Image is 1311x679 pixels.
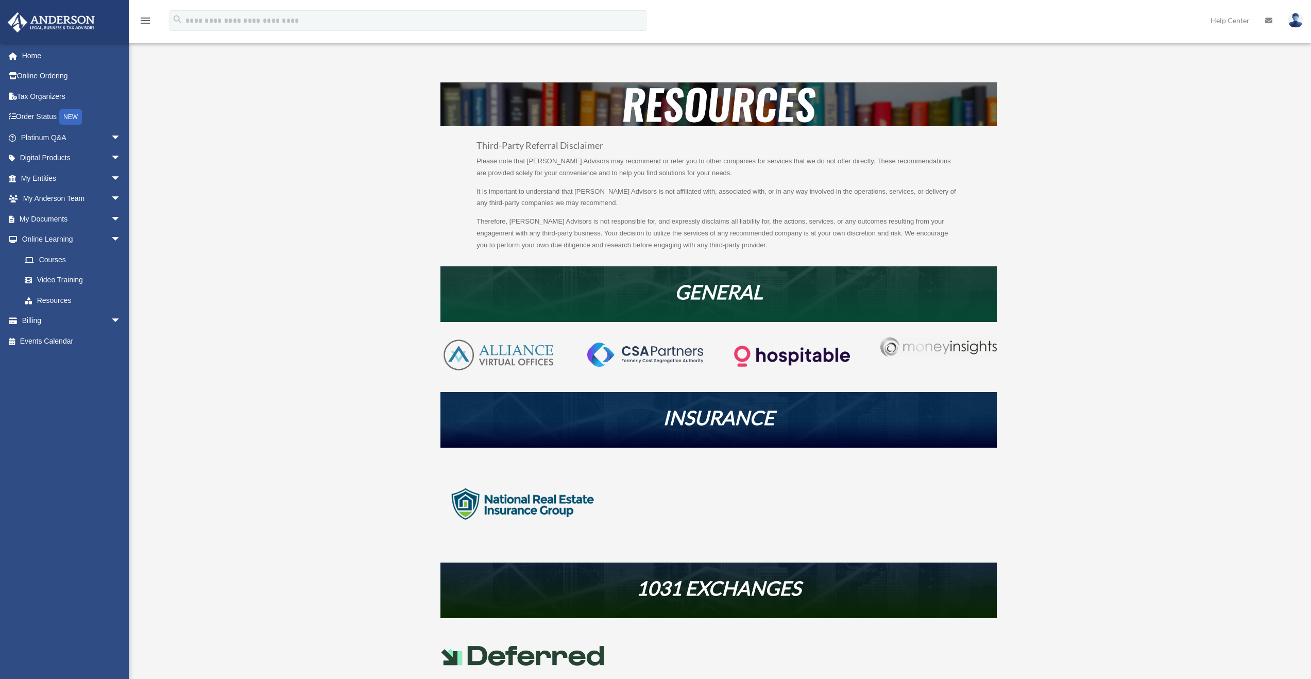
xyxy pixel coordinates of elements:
img: logo-nreig [440,463,605,546]
a: My Anderson Teamarrow_drop_down [7,189,137,209]
div: NEW [59,109,82,125]
i: search [172,14,183,25]
a: My Documentsarrow_drop_down [7,209,137,229]
span: arrow_drop_down [111,148,131,169]
span: arrow_drop_down [111,229,131,250]
a: Digital Productsarrow_drop_down [7,148,137,168]
img: Anderson Advisors Platinum Portal [5,12,98,32]
span: arrow_drop_down [111,189,131,210]
img: Deferred [440,646,605,666]
a: Events Calendar [7,331,137,351]
a: Billingarrow_drop_down [7,311,137,331]
img: resources-header [440,82,997,126]
a: Online Ordering [7,66,137,87]
a: Home [7,45,137,66]
a: Tax Organizers [7,86,137,107]
a: Courses [14,249,137,270]
span: arrow_drop_down [111,168,131,189]
span: arrow_drop_down [111,127,131,148]
a: Platinum Q&Aarrow_drop_down [7,127,137,148]
p: Please note that [PERSON_NAME] Advisors may recommend or refer you to other companies for service... [476,156,961,186]
span: arrow_drop_down [111,209,131,230]
p: It is important to understand that [PERSON_NAME] Advisors is not affiliated with, associated with... [476,186,961,216]
a: My Entitiesarrow_drop_down [7,168,137,189]
h3: Third-Party Referral Disclaimer [476,141,961,156]
img: Money-Insights-Logo-Silver NEW [880,337,996,357]
a: Order StatusNEW [7,107,137,128]
a: Online Learningarrow_drop_down [7,229,137,250]
img: User Pic [1288,13,1303,28]
img: AVO-logo-1-color [440,337,556,372]
i: menu [139,14,151,27]
span: arrow_drop_down [111,311,131,332]
em: INSURANCE [663,405,774,429]
img: CSA-partners-Formerly-Cost-Segregation-Authority [587,343,703,366]
p: Therefore, [PERSON_NAME] Advisors is not responsible for, and expressly disclaims all liability f... [476,216,961,251]
img: Logo-transparent-dark [734,337,850,375]
a: Resources [14,290,131,311]
em: GENERAL [675,280,763,303]
a: Deferred [440,658,605,672]
em: 1031 EXCHANGES [636,576,801,600]
a: Video Training [14,270,137,291]
a: menu [139,18,151,27]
